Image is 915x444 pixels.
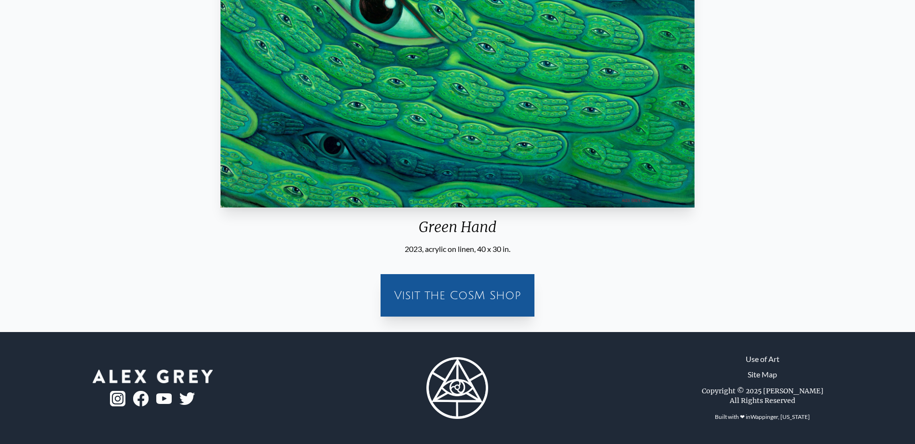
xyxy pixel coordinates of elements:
[133,391,149,406] img: fb-logo.png
[110,391,125,406] img: ig-logo.png
[711,409,814,425] div: Built with ❤ in
[702,386,823,396] div: Copyright © 2025 [PERSON_NAME]
[217,218,699,243] div: Green Hand
[386,280,529,311] a: Visit the CoSM Shop
[748,369,777,380] a: Site Map
[156,393,172,404] img: youtube-logo.png
[751,413,810,420] a: Wappinger, [US_STATE]
[730,396,795,405] div: All Rights Reserved
[179,392,195,405] img: twitter-logo.png
[746,353,779,365] a: Use of Art
[217,243,699,255] div: 2023, acrylic on linen, 40 x 30 in.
